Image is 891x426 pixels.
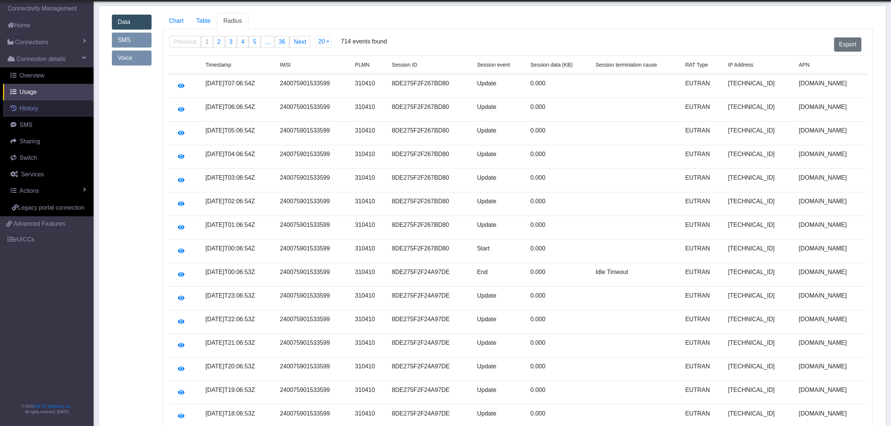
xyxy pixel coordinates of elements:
[681,381,723,405] td: EUTRAN
[351,216,388,240] td: 310410
[473,357,526,381] td: Update
[596,62,657,68] span: Session termination cause
[681,122,723,145] td: EUTRAN
[201,98,275,122] td: [DATE]T06:06:54Z
[473,192,526,216] td: Update
[794,334,867,357] td: [DOMAIN_NAME]
[201,263,275,287] td: [DATE]T00:06:53Z
[275,357,351,381] td: 240075901533599
[201,145,275,169] td: [DATE]T04:06:54Z
[19,89,37,95] span: Usage
[201,334,275,357] td: [DATE]T21:06:53Z
[275,263,351,287] td: 240075901533599
[387,240,473,263] td: 8DE275F2F267BD80
[681,98,723,122] td: EUTRAN
[3,150,94,166] a: Switch
[473,263,526,287] td: End
[201,74,275,98] td: [DATE]T07:06:54Z
[724,145,794,169] td: [TECHNICAL_ID]
[724,192,794,216] td: [TECHNICAL_ID]
[473,310,526,334] td: Update
[201,169,275,192] td: [DATE]T03:06:54Z
[794,169,867,192] td: [DOMAIN_NAME]
[351,334,388,357] td: 310410
[681,334,723,357] td: EUTRAN
[526,287,591,310] td: 0.000
[794,287,867,310] td: [DOMAIN_NAME]
[473,122,526,145] td: Update
[526,240,591,263] td: 0.000
[794,145,867,169] td: [DOMAIN_NAME]
[794,122,867,145] td: [DOMAIN_NAME]
[19,122,33,128] span: SMS
[526,74,591,98] td: 0.000
[387,310,473,334] td: 8DE275F2F24A97DE
[526,192,591,216] td: 0.000
[163,13,873,29] ul: Tabs
[201,216,275,240] td: [DATE]T01:06:54Z
[387,263,473,287] td: 8DE275F2F24A97DE
[794,357,867,381] td: [DOMAIN_NAME]
[19,155,37,161] span: Switch
[591,263,681,287] td: Idle Timeout
[3,117,94,133] a: SMS
[794,310,867,334] td: [DOMAIN_NAME]
[724,169,794,192] td: [TECHNICAL_ID]
[351,240,388,263] td: 310410
[526,145,591,169] td: 0.000
[473,334,526,357] td: Update
[112,15,152,30] a: Data
[275,145,351,169] td: 240075901533599
[473,216,526,240] td: Update
[275,240,351,263] td: 240075901533599
[526,169,591,192] td: 0.000
[724,240,794,263] td: [TECHNICAL_ID]
[290,36,310,48] a: Next page
[275,74,351,98] td: 240075901533599
[387,74,473,98] td: 8DE275F2F267BD80
[201,287,275,310] td: [DATE]T23:06:53Z
[16,55,66,64] span: Connection details
[387,192,473,216] td: 8DE275F2F267BD80
[473,287,526,310] td: Update
[275,216,351,240] td: 240075901533599
[3,183,94,199] a: Actions
[526,122,591,145] td: 0.000
[728,62,753,68] span: IP Address
[3,166,94,183] a: Services
[526,310,591,334] td: 0.000
[681,310,723,334] td: EUTRAN
[387,145,473,169] td: 8DE275F2F267BD80
[351,263,388,287] td: 310410
[205,62,231,68] span: Timestamp
[201,357,275,381] td: [DATE]T20:06:53Z
[387,169,473,192] td: 8DE275F2F267BD80
[387,98,473,122] td: 8DE275F2F267BD80
[681,145,723,169] td: EUTRAN
[351,74,388,98] td: 310410
[724,216,794,240] td: [TECHNICAL_ID]
[3,84,94,100] a: Usage
[794,216,867,240] td: [DOMAIN_NAME]
[473,240,526,263] td: Start
[15,38,48,47] span: Connections
[169,18,184,24] span: Chart
[13,219,65,228] span: Advanced Features
[275,310,351,334] td: 240075901533599
[799,62,810,68] span: APN
[530,62,573,68] span: Session data (KB)
[3,67,94,84] a: Overview
[681,169,723,192] td: EUTRAN
[18,204,85,211] span: Legacy portal connection
[387,287,473,310] td: 8DE275F2F24A97DE
[19,188,39,194] span: Actions
[34,404,71,408] a: Telit IoT Solutions, Inc.
[526,216,591,240] td: 0.000
[387,357,473,381] td: 8DE275F2F24A97DE
[724,98,794,122] td: [TECHNICAL_ID]
[834,37,861,52] button: Export
[275,381,351,405] td: 240075901533599
[316,36,332,48] button: 20
[280,62,291,68] span: IMSI
[351,357,388,381] td: 310410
